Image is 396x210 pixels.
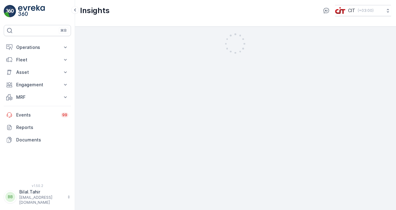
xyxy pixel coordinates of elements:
button: MRF [4,91,71,103]
p: Engagement [16,82,59,88]
button: Fleet [4,54,71,66]
p: Asset [16,69,59,75]
p: CIT [348,7,355,14]
p: Bilal.Tahir [19,189,64,195]
p: Events [16,112,57,118]
a: Reports [4,121,71,134]
img: cit-logo_pOk6rL0.png [335,7,346,14]
p: Fleet [16,57,59,63]
p: ( +03:00 ) [358,8,374,13]
button: Operations [4,41,71,54]
img: logo_light-DOdMpM7g.png [18,5,45,17]
p: 99 [62,112,67,117]
img: logo [4,5,16,17]
button: Engagement [4,79,71,91]
a: Events99 [4,109,71,121]
p: [EMAIL_ADDRESS][DOMAIN_NAME] [19,195,64,205]
a: Documents [4,134,71,146]
p: Insights [80,6,110,16]
div: BB [5,192,15,202]
button: CIT(+03:00) [335,5,391,16]
p: Operations [16,44,59,50]
span: v 1.50.2 [4,184,71,188]
p: Documents [16,137,68,143]
button: Asset [4,66,71,79]
button: BBBilal.Tahir[EMAIL_ADDRESS][DOMAIN_NAME] [4,189,71,205]
p: ⌘B [60,28,67,33]
p: MRF [16,94,59,100]
p: Reports [16,124,68,131]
